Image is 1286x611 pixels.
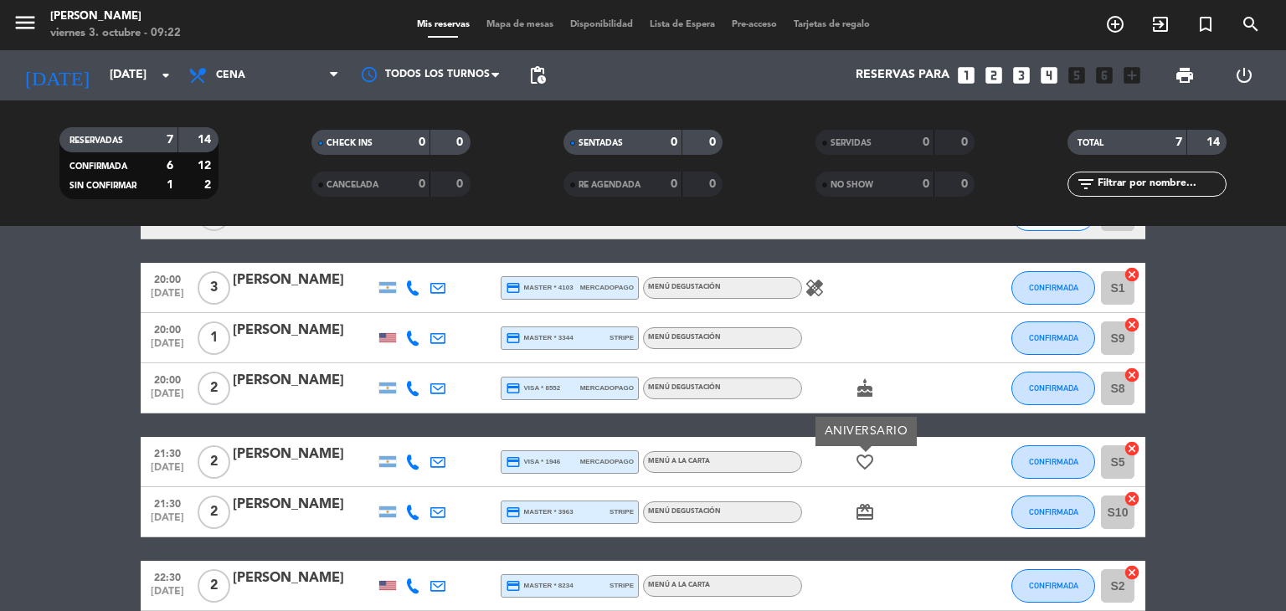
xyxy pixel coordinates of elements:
span: CONFIRMADA [1029,383,1078,393]
strong: 0 [456,178,466,190]
i: filter_list [1076,174,1096,194]
span: Disponibilidad [562,20,641,29]
span: SERVIDAS [831,139,872,147]
i: add_box [1121,64,1143,86]
span: 20:00 [147,319,188,338]
span: stripe [610,506,634,517]
span: visa * 8552 [506,381,560,396]
i: [DATE] [13,57,101,94]
div: viernes 3. octubre - 09:22 [50,25,181,42]
span: MENÚ A LA CARTA [648,458,710,465]
div: [PERSON_NAME] [233,270,375,291]
i: favorite_border [855,452,875,472]
span: 1 [198,321,230,355]
span: NO SHOW [831,181,873,189]
span: RE AGENDADA [579,181,640,189]
div: [PERSON_NAME] [233,567,375,589]
i: credit_card [506,505,521,520]
i: looks_one [955,64,977,86]
span: CONFIRMADA [1029,581,1078,590]
div: [PERSON_NAME] [233,370,375,392]
span: CONFIRMADA [1029,507,1078,516]
span: 20:00 [147,369,188,388]
div: LOG OUT [1214,50,1273,100]
div: [PERSON_NAME] [50,8,181,25]
span: stripe [610,332,634,343]
span: CONFIRMADA [1029,283,1078,292]
div: [PERSON_NAME] [233,444,375,465]
i: cancel [1124,266,1140,283]
i: power_settings_new [1234,65,1254,85]
span: 20:00 [147,269,188,288]
strong: 0 [709,136,719,148]
span: Reservas para [856,69,949,82]
span: CONFIRMADA [69,162,127,171]
span: MENÚ DEGUSTACIÓN [648,334,721,341]
i: exit_to_app [1150,14,1170,34]
i: menu [13,10,38,35]
strong: 14 [1206,136,1223,148]
span: MENÚ DEGUSTACIÓN [648,508,721,515]
span: [DATE] [147,586,188,605]
span: mercadopago [580,282,634,293]
strong: 2 [204,179,214,191]
span: 2 [198,372,230,405]
span: 22:30 [147,567,188,586]
i: cancel [1124,564,1140,581]
span: [DATE] [147,288,188,307]
strong: 0 [709,178,719,190]
i: card_giftcard [855,502,875,522]
span: Mapa de mesas [478,20,562,29]
span: print [1175,65,1195,85]
span: 2 [198,495,230,529]
span: master * 3963 [506,505,574,520]
strong: 0 [419,136,425,148]
i: looks_4 [1038,64,1060,86]
span: [DATE] [147,462,188,481]
i: looks_6 [1093,64,1115,86]
i: cancel [1124,490,1140,507]
span: RESERVADAS [69,136,123,145]
span: CONFIRMADA [1029,333,1078,342]
i: add_circle_outline [1105,14,1125,34]
i: cancel [1124,440,1140,457]
strong: 0 [671,178,677,190]
span: 21:30 [147,493,188,512]
span: MENÚ DEGUSTACIÓN [648,384,721,391]
strong: 7 [1175,136,1182,148]
span: CONFIRMADA [1029,457,1078,466]
i: credit_card [506,578,521,593]
span: MENÚ DEGUSTACIÓN [648,284,721,290]
span: 2 [198,569,230,603]
span: [DATE] [147,512,188,531]
div: ANIVERSARIO [815,417,917,446]
strong: 0 [923,178,929,190]
input: Filtrar por nombre... [1096,175,1226,193]
span: master * 3344 [506,331,574,346]
i: credit_card [506,381,521,396]
span: TOTAL [1078,139,1103,147]
i: search [1241,14,1261,34]
strong: 1 [167,179,173,191]
span: [DATE] [147,338,188,357]
span: [DATE] [147,388,188,408]
div: [PERSON_NAME] [233,320,375,341]
i: cake [855,378,875,398]
strong: 12 [198,160,214,172]
span: Pre-acceso [723,20,785,29]
span: master * 4103 [506,280,574,295]
span: Mis reservas [409,20,478,29]
span: SENTADAS [579,139,623,147]
span: Tarjetas de regalo [785,20,878,29]
span: Lista de Espera [641,20,723,29]
span: MENÚ A LA CARTA [648,582,710,588]
span: stripe [610,580,634,591]
span: Cena [216,69,245,81]
span: pending_actions [527,65,548,85]
i: credit_card [506,280,521,295]
strong: 0 [456,136,466,148]
span: 21:30 [147,443,188,462]
i: cancel [1124,316,1140,333]
strong: 0 [923,136,929,148]
span: SIN CONFIRMAR [69,182,136,190]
